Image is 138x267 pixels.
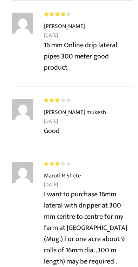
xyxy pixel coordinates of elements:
[44,161,72,166] div: Rated 3 out of 5
[44,12,67,16] span: Rated out of 5
[44,40,133,73] p: 16 mm Online drip lateral pipes 300 meter good product
[44,22,85,31] strong: [PERSON_NAME]
[44,31,133,40] time: [DATE]
[44,117,133,126] time: [DATE]
[44,108,106,117] strong: [PERSON_NAME] mukesh
[44,12,72,16] div: Rated 4 out of 5
[44,98,61,103] span: Rated out of 5
[44,125,133,136] p: Good
[44,161,61,166] span: Rated out of 5
[44,181,133,189] time: [DATE]
[44,98,72,103] div: Rated 3 out of 5
[44,171,81,181] strong: Maroti R Shete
